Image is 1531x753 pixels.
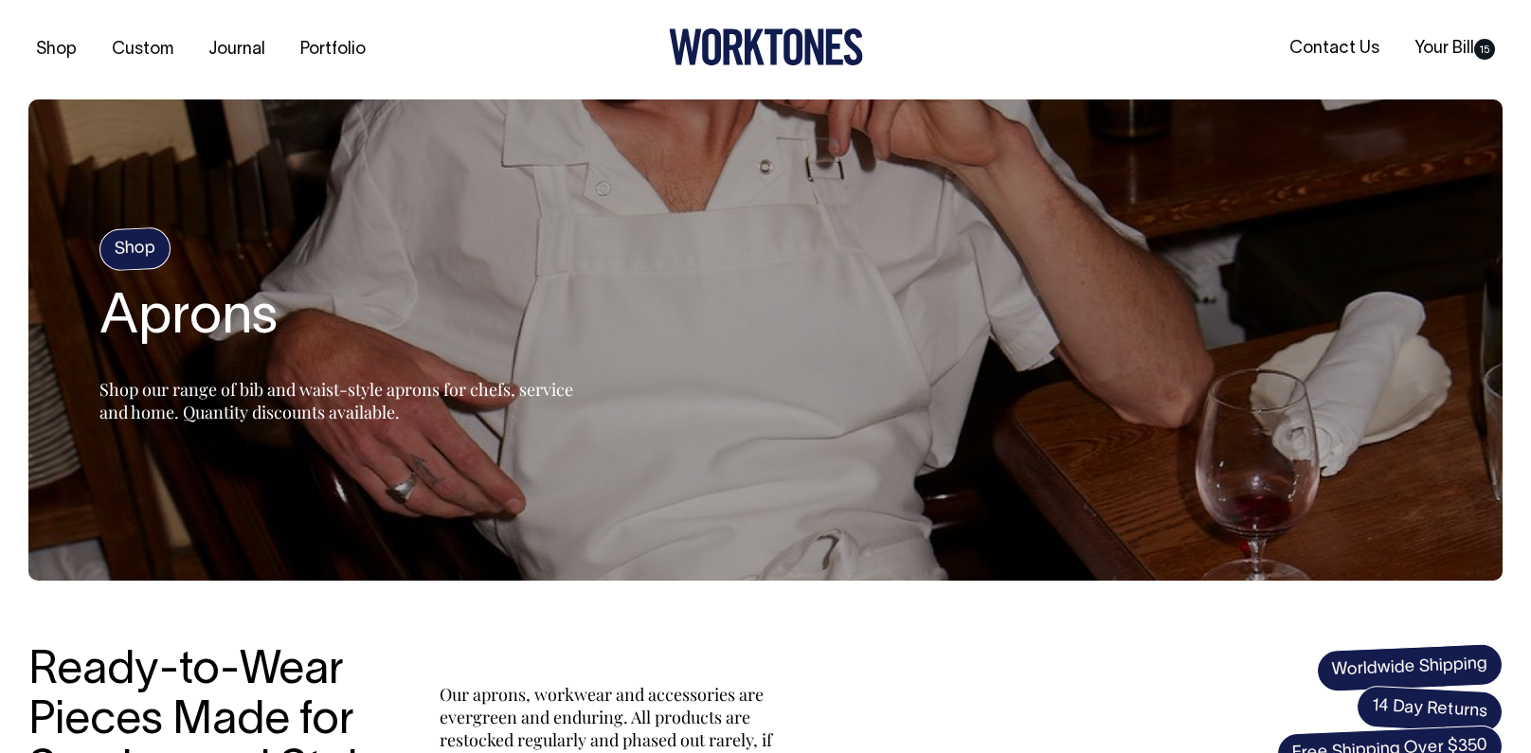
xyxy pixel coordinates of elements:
a: Custom [104,34,181,65]
a: Your Bill15 [1407,33,1503,64]
span: Shop our range of bib and waist-style aprons for chefs, service and home. Quantity discounts avai... [99,378,573,423]
a: Journal [201,34,273,65]
a: Portfolio [293,34,373,65]
span: 15 [1474,39,1495,60]
span: Worldwide Shipping [1316,643,1504,692]
a: Shop [28,34,84,65]
a: Contact Us [1282,33,1387,64]
span: 14 Day Returns [1356,685,1504,734]
h4: Shop [99,226,171,271]
h2: Aprons [99,289,573,350]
